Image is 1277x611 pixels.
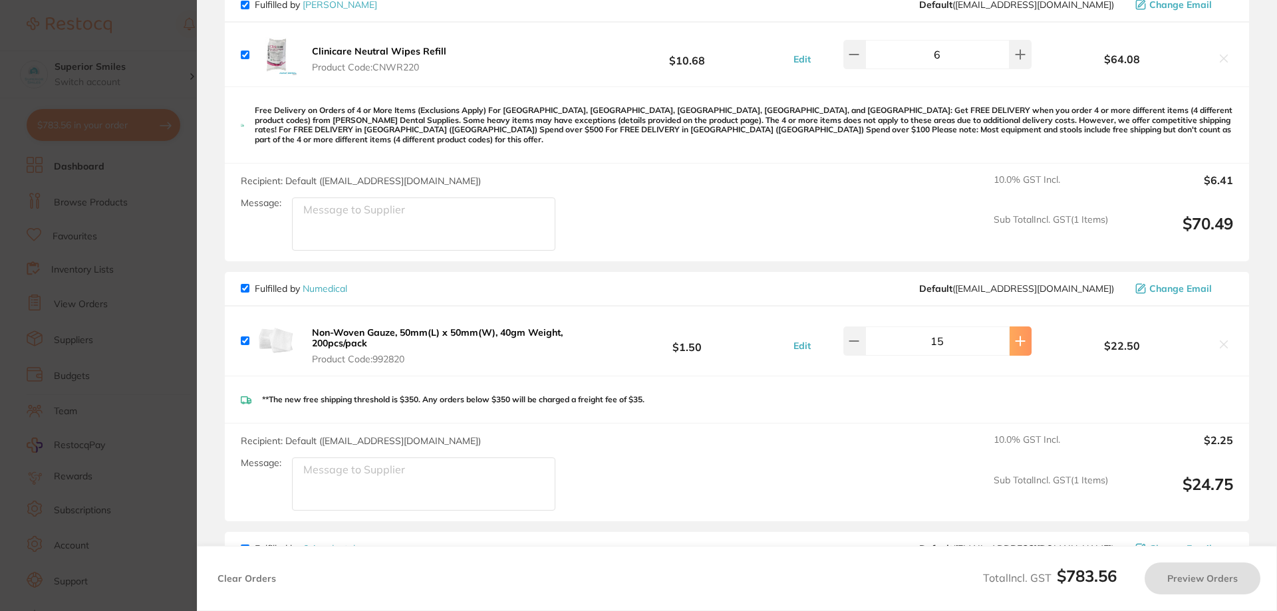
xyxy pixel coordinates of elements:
span: Sub Total Incl. GST ( 1 Items) [994,475,1108,511]
span: Product Code: 992820 [312,354,584,364]
p: Fulfilled by [255,543,355,554]
span: Recipient: Default ( [EMAIL_ADDRESS][DOMAIN_NAME] ) [241,175,481,187]
output: $24.75 [1119,475,1233,511]
b: Non-Woven Gauze, 50mm(L) x 50mm(W), 40gm Weight, 200pcs/pack [312,326,563,349]
span: Recipient: Default ( [EMAIL_ADDRESS][DOMAIN_NAME] ) [241,435,481,447]
span: sales@orien.com.au [919,543,1114,554]
span: Total Incl. GST [983,571,1117,584]
output: $70.49 [1119,214,1233,251]
b: Default [919,543,952,554]
b: $1.50 [588,329,786,354]
a: Orien dental [303,543,355,554]
span: 10.0 % GST Incl. [994,434,1108,463]
button: Preview Orders [1145,562,1260,594]
img: enNpOHJ1YQ [255,33,297,76]
span: Sub Total Incl. GST ( 1 Items) [994,214,1108,251]
button: Clear Orders [213,562,280,594]
output: $6.41 [1119,174,1233,203]
label: Message: [241,457,281,469]
span: orders@numedical.com.au [919,283,1114,294]
output: $2.25 [1119,434,1233,463]
b: $22.50 [1035,340,1209,352]
button: Edit [789,340,815,352]
span: 10.0 % GST Incl. [994,174,1108,203]
b: $783.56 [1057,566,1117,586]
a: Numedical [303,283,347,295]
img: azJ0cHl5Zw [255,320,297,362]
b: Default [919,283,952,295]
button: Clinicare Neutral Wipes Refill Product Code:CNWR220 [308,45,450,73]
p: Free Delivery on Orders of 4 or More Items (Exclusions Apply) For [GEOGRAPHIC_DATA], [GEOGRAPHIC_... [255,106,1233,144]
span: Product Code: CNWR220 [312,62,446,72]
span: Change Email [1149,283,1212,294]
label: Message: [241,197,281,209]
b: $64.08 [1035,53,1209,65]
button: Edit [789,53,815,65]
b: $10.68 [588,43,786,67]
p: **The new free shipping threshold is $350. Any orders below $350 will be charged a freight fee of... [262,395,644,404]
button: Change Email [1131,283,1233,295]
button: Non-Woven Gauze, 50mm(L) x 50mm(W), 40gm Weight, 200pcs/pack Product Code:992820 [308,326,588,365]
p: Fulfilled by [255,283,347,294]
b: Clinicare Neutral Wipes Refill [312,45,446,57]
span: Change Email [1149,543,1212,554]
button: Change Email [1131,543,1233,554]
